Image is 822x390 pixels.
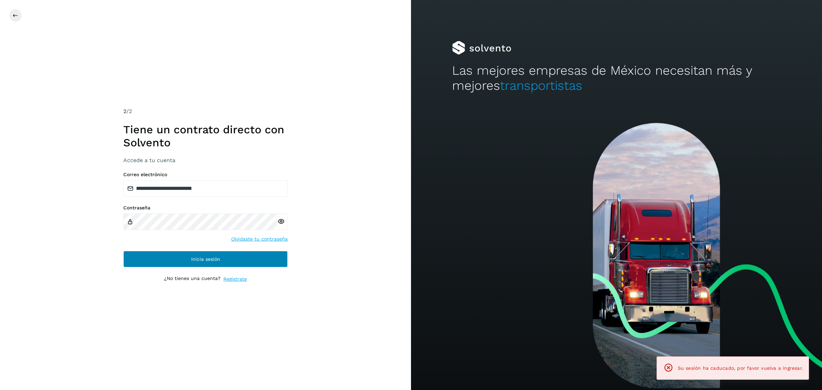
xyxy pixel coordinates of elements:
button: Inicia sesión [123,251,288,267]
h3: Accede a tu cuenta [123,157,288,163]
div: /2 [123,107,288,115]
a: Regístrate [223,276,247,283]
h2: Las mejores empresas de México necesitan más y mejores [452,63,781,94]
a: Olvidaste tu contraseña [231,235,288,243]
label: Correo electrónico [123,172,288,178]
span: Su sesión ha caducado, por favor vuelva a ingresar. [678,365,803,371]
h1: Tiene un contrato directo con Solvento [123,123,288,149]
span: Inicia sesión [191,257,220,261]
span: transportistas [500,78,582,93]
span: 2 [123,108,126,114]
p: ¿No tienes una cuenta? [164,276,221,283]
label: Contraseña [123,205,288,211]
